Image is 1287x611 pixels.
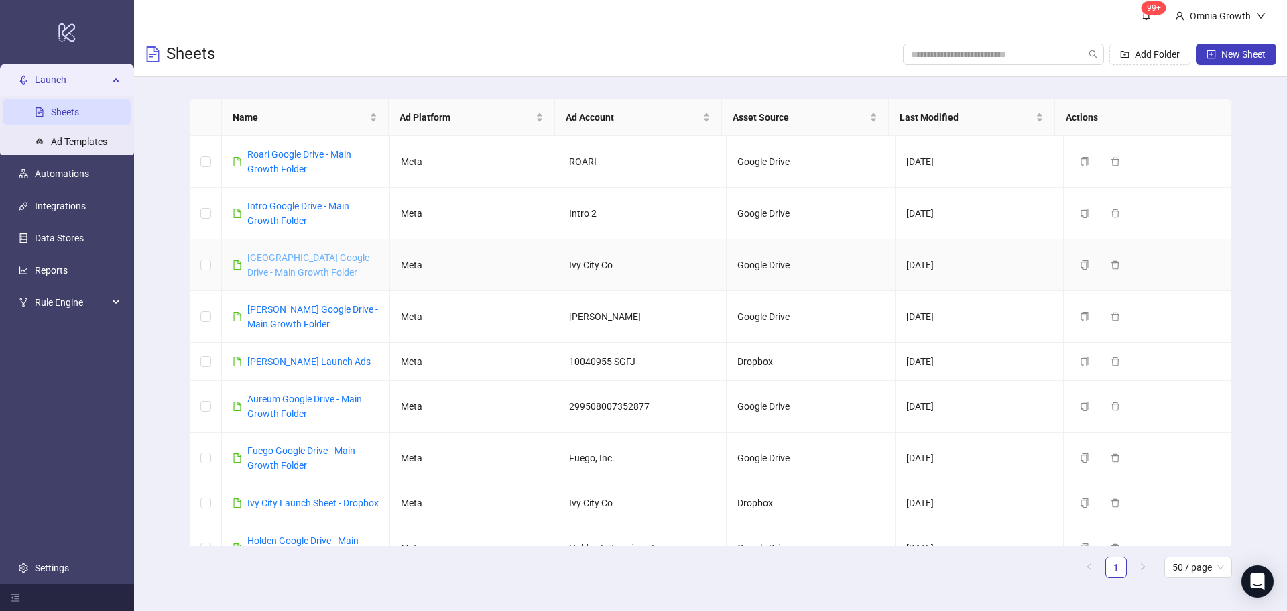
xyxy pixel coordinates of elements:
[1080,357,1089,366] span: copy
[233,110,367,125] span: Name
[1080,157,1089,166] span: copy
[1172,557,1224,577] span: 50 / page
[222,99,389,136] th: Name
[51,107,79,117] a: Sheets
[389,99,556,136] th: Ad Platform
[727,188,895,239] td: Google Drive
[233,498,242,508] span: file
[233,402,242,411] span: file
[19,75,28,85] span: rocket
[1142,11,1151,20] span: bell
[233,157,242,166] span: file
[889,99,1056,136] th: Last Modified
[896,239,1064,291] td: [DATE]
[727,433,895,484] td: Google Drive
[896,136,1064,188] td: [DATE]
[1221,49,1266,60] span: New Sheet
[1111,312,1120,321] span: delete
[1105,557,1127,578] li: 1
[233,453,242,463] span: file
[35,265,68,276] a: Reports
[558,239,727,291] td: Ivy City Co
[1080,260,1089,270] span: copy
[1055,99,1222,136] th: Actions
[247,498,379,508] a: Ivy City Launch Sheet - Dropbox
[722,99,889,136] th: Asset Source
[555,99,722,136] th: Ad Account
[166,44,215,65] h3: Sheets
[1120,50,1129,59] span: folder-add
[727,239,895,291] td: Google Drive
[35,289,109,316] span: Rule Engine
[35,201,86,211] a: Integrations
[1080,209,1089,218] span: copy
[390,484,558,522] td: Meta
[733,110,867,125] span: Asset Source
[1080,498,1089,508] span: copy
[1085,563,1093,571] span: left
[1207,50,1216,59] span: plus-square
[1135,49,1180,60] span: Add Folder
[1079,557,1100,578] button: left
[1111,498,1120,508] span: delete
[247,535,359,561] a: Holden Google Drive - Main Growth Folder
[1109,44,1190,65] button: Add Folder
[558,522,727,574] td: Holden Enterprises, Inc.
[11,593,20,602] span: menu-fold
[1111,260,1120,270] span: delete
[896,522,1064,574] td: [DATE]
[1241,565,1274,598] div: Open Intercom Messenger
[1196,44,1276,65] button: New Sheet
[35,563,69,573] a: Settings
[390,433,558,484] td: Meta
[1080,312,1089,321] span: copy
[1111,357,1120,366] span: delete
[247,445,355,471] a: Fuego Google Drive - Main Growth Folder
[1184,9,1256,23] div: Omnia Growth
[1164,557,1232,578] div: Page Size
[1079,557,1100,578] li: Previous Page
[558,136,727,188] td: ROARI
[35,168,89,179] a: Automations
[233,209,242,218] span: file
[390,343,558,381] td: Meta
[247,394,362,419] a: Aureum Google Drive - Main Growth Folder
[1080,402,1089,411] span: copy
[1142,1,1166,15] sup: 111
[558,433,727,484] td: Fuego, Inc.
[1111,209,1120,218] span: delete
[390,291,558,343] td: Meta
[1080,453,1089,463] span: copy
[558,484,727,522] td: Ivy City Co
[390,522,558,574] td: Meta
[35,233,84,243] a: Data Stores
[896,381,1064,433] td: [DATE]
[390,188,558,239] td: Meta
[390,136,558,188] td: Meta
[145,46,161,62] span: file-text
[1106,557,1126,577] a: 1
[1132,557,1154,578] button: right
[896,188,1064,239] td: [DATE]
[558,381,727,433] td: 299508007352877
[558,343,727,381] td: 10040955 SGFJ
[896,433,1064,484] td: [DATE]
[247,356,371,367] a: [PERSON_NAME] Launch Ads
[19,298,28,307] span: fork
[233,357,242,366] span: file
[727,484,895,522] td: Dropbox
[390,239,558,291] td: Meta
[727,343,895,381] td: Dropbox
[247,201,349,226] a: Intro Google Drive - Main Growth Folder
[566,110,700,125] span: Ad Account
[400,110,534,125] span: Ad Platform
[247,252,369,278] a: [GEOGRAPHIC_DATA] Google Drive - Main Growth Folder
[233,543,242,553] span: file
[1111,453,1120,463] span: delete
[727,522,895,574] td: Google Drive
[51,136,107,147] a: Ad Templates
[233,312,242,321] span: file
[1080,543,1089,553] span: copy
[1175,11,1184,21] span: user
[1111,157,1120,166] span: delete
